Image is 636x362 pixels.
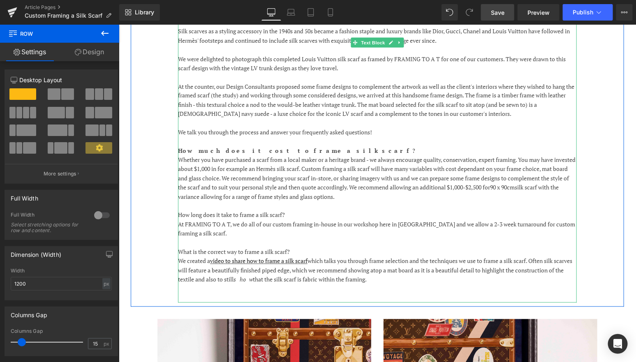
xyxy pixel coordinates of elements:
[104,341,111,346] span: px
[11,212,86,220] div: Full Width
[608,334,628,354] div: Open Intercom Messenger
[11,328,112,334] div: Columns Gap
[59,122,294,130] strong: How much does it cost to frame a silk scarf
[301,4,321,21] a: Tablet
[573,9,593,16] span: Publish
[59,196,456,213] span: At FRAMING TO A T, we do all of our custom framing in-house in our workshop here in [GEOGRAPHIC_D...
[442,4,458,21] button: Undo
[321,4,340,21] a: Mobile
[25,12,102,19] span: Custom Framing a Silk Scarf
[461,4,478,21] button: Redo
[59,30,458,48] p: We were delighted to photograph this completed Louis Vuitton silk scarf as framed by FRAMING TO A...
[59,131,458,177] p: Whether you have purchased a scarf from a local maker or a heritage brand - we always encourage q...
[60,43,119,61] a: Design
[277,13,285,23] a: Expand / Collapse
[115,251,134,259] i: show
[59,187,166,194] span: How long does it take to frame a silk scarf?
[527,8,550,17] span: Preview
[11,247,61,258] div: Dimension (Width)
[102,278,111,289] div: px
[11,222,85,233] div: Select stretching options for row and content.
[119,4,160,21] a: New Library
[59,104,458,113] p: We talk you through the process and answer your frequently asked questions!
[371,159,396,167] span: 90 x 90cm
[59,232,458,260] p: We created a which talks you through frame selection and the techniques we use to frame a silk sc...
[11,277,112,291] input: auto
[59,2,458,21] p: Silk scarves as a styling accessory in the 1940s and 50s became a fashion staple and luxury brand...
[11,76,112,84] p: Desktop Layout
[91,233,189,240] a: video to share how to frame a silk scarf
[616,4,633,21] button: More
[44,170,76,178] p: More settings
[563,4,613,21] button: Publish
[241,13,268,23] span: Text Block
[261,4,281,21] a: Desktop
[8,25,90,43] span: Row
[25,4,119,11] a: Article Pages
[59,58,458,95] p: At the counter, our Design Consultants proposed some frame designs to complement the artwork as w...
[11,268,112,274] div: Width
[11,190,38,202] div: Full Width
[59,223,458,232] p: What is the correct way to frame a silk scarf?
[5,164,118,183] button: More settings
[281,4,301,21] a: Laptop
[59,122,458,131] p: ?
[491,8,504,17] span: Save
[135,9,154,16] span: Library
[518,4,560,21] a: Preview
[11,307,47,318] div: Columns Gap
